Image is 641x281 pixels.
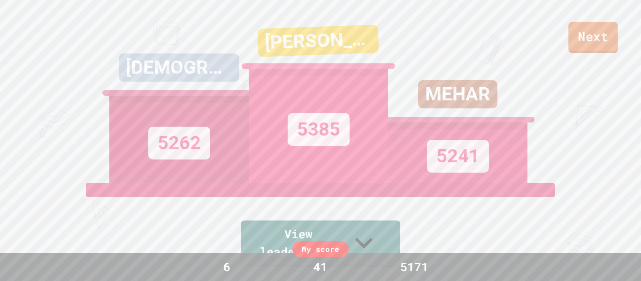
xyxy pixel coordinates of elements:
[304,258,337,276] div: 41
[191,258,262,276] div: 6
[568,22,618,53] a: Next
[292,241,349,257] div: My score
[148,127,210,159] div: 5262
[288,113,350,146] div: 5385
[418,80,497,108] div: MEHAR
[257,24,379,57] div: [PERSON_NAME]
[379,258,450,276] div: 5171
[119,53,239,82] div: [DEMOGRAPHIC_DATA]
[427,140,489,173] div: 5241
[241,220,400,267] a: View leaderboard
